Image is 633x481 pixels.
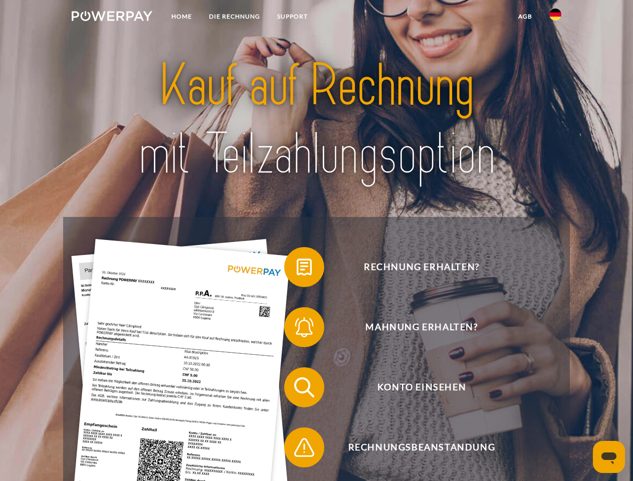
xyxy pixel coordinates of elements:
img: de [549,9,561,21]
img: qb_warning.svg [292,435,317,460]
span: Mahnung erhalten? [299,307,544,347]
span: Konto einsehen [299,367,544,407]
iframe: Schaltfläche zum Öffnen des Messaging-Fensters [593,441,625,473]
button: Konto einsehen [284,367,545,407]
a: Home [163,8,200,26]
span: Rechnung erhalten? [299,247,544,287]
img: title-powerpay_de.svg [96,48,537,192]
a: SUPPORT [269,8,316,26]
img: qb_bill.svg [292,255,317,280]
a: agb [510,8,541,26]
button: Mahnung erhalten? [284,307,545,347]
img: qb_search.svg [292,375,317,400]
button: Rechnung erhalten? [284,247,545,287]
img: logo-powerpay-white.svg [72,11,152,21]
span: Rechnungsbeanstandung [299,427,544,467]
a: DIE RECHNUNG [200,8,269,26]
button: Rechnungsbeanstandung [284,427,545,467]
img: qb_bell.svg [292,315,317,340]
